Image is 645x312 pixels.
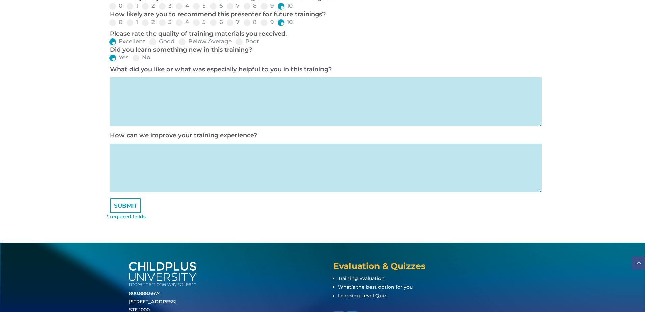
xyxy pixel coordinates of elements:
label: 2 [142,3,155,9]
label: 6 [210,19,223,25]
label: 7 [227,3,240,9]
label: 8 [244,19,257,25]
label: Yes [109,55,129,60]
label: 8 [244,3,257,9]
label: Below Average [179,38,232,44]
label: What did you like or what was especially helpful to you in this training? [110,66,332,73]
label: 4 [176,19,189,25]
label: Excellent [109,38,145,44]
label: 1 [127,19,138,25]
a: Training Evaluation [338,275,385,281]
label: 4 [176,3,189,9]
label: How can we improve your training experience? [110,132,257,139]
label: 10 [278,3,293,9]
label: 5 [193,19,206,25]
label: Poor [236,38,259,44]
h4: Evaluation & Quizzes [333,262,516,274]
label: 7 [227,19,240,25]
label: Good [149,38,175,44]
p: Please rate the quality of training materials you received. [110,30,538,38]
a: What’s the best option for you [338,284,413,290]
font: * required fields [107,214,146,220]
label: 2 [142,19,155,25]
input: SUBMIT [110,198,141,213]
label: 3 [159,3,172,9]
label: 10 [278,19,293,25]
p: Did you learn something new in this training? [110,46,538,54]
img: white-cpu-wordmark [129,262,196,287]
a: Learning Level Quiz [338,293,386,299]
label: 9 [261,19,274,25]
label: 0 [109,19,122,25]
p: How likely are you to recommend this presenter for future trainings? [110,10,538,19]
label: 1 [127,3,138,9]
label: No [133,55,150,60]
label: 3 [159,19,172,25]
label: 6 [210,3,223,9]
a: 800.888.6674 [129,290,161,296]
label: 5 [193,3,206,9]
label: 0 [109,3,122,9]
label: 9 [261,3,274,9]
